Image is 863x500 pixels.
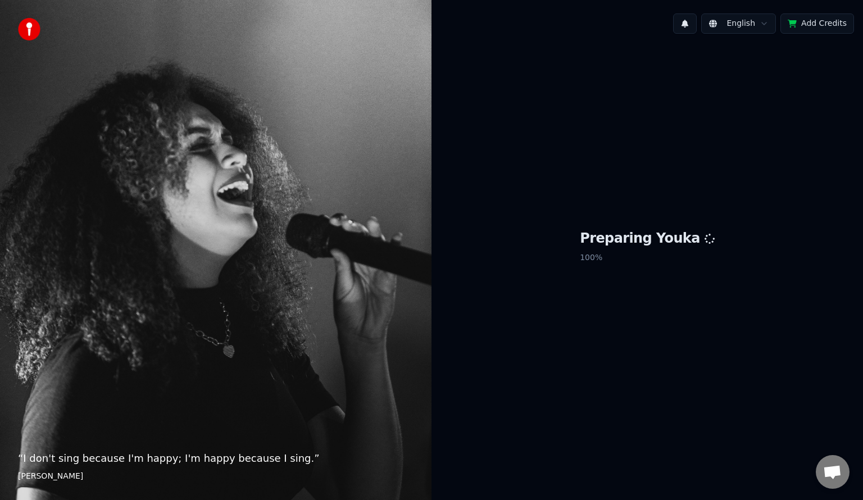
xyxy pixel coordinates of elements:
img: youka [18,18,40,40]
p: “ I don't sing because I'm happy; I'm happy because I sing. ” [18,451,414,466]
h1: Preparing Youka [580,230,715,248]
button: Add Credits [780,13,854,34]
p: 100 % [580,248,715,268]
div: Open chat [816,455,850,489]
footer: [PERSON_NAME] [18,471,414,482]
